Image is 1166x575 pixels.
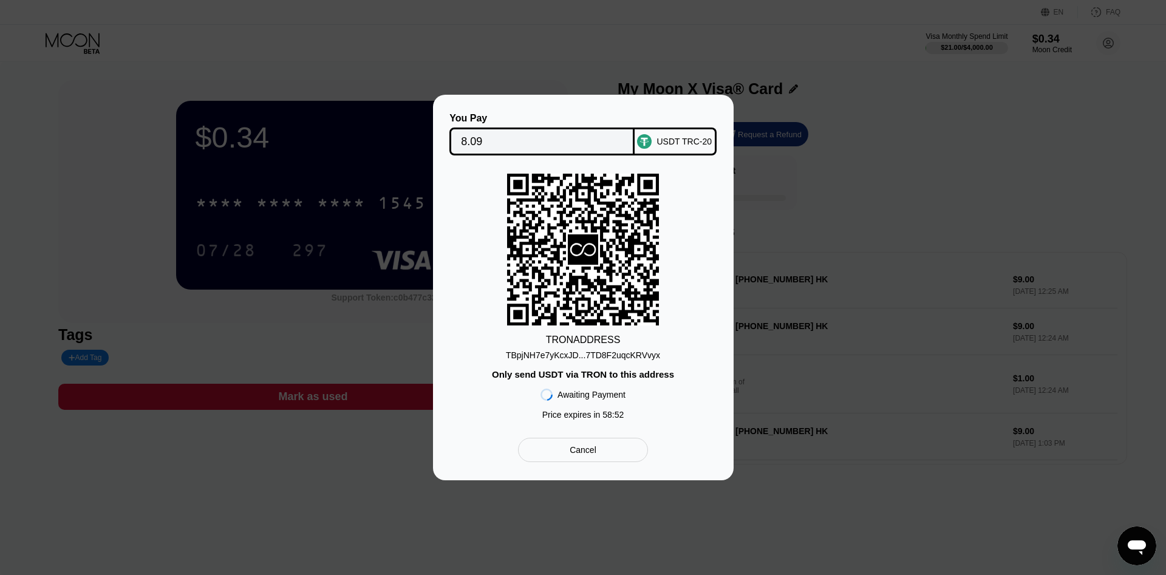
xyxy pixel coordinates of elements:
div: Awaiting Payment [557,390,626,400]
div: USDT TRC-20 [656,137,712,146]
div: TBpjNH7e7yKcxJD...7TD8F2uqcKRVvyx [506,345,660,360]
span: 58 : 52 [602,410,624,420]
div: Price expires in [542,410,624,420]
div: Cancel [518,438,647,462]
div: TBpjNH7e7yKcxJD...7TD8F2uqcKRVvyx [506,350,660,360]
iframe: Button to launch messaging window [1117,526,1156,565]
div: Only send USDT via TRON to this address [492,369,674,379]
div: TRON ADDRESS [546,335,621,345]
div: You Pay [449,113,635,124]
div: You PayUSDT TRC-20 [451,113,715,155]
div: Cancel [570,444,596,455]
